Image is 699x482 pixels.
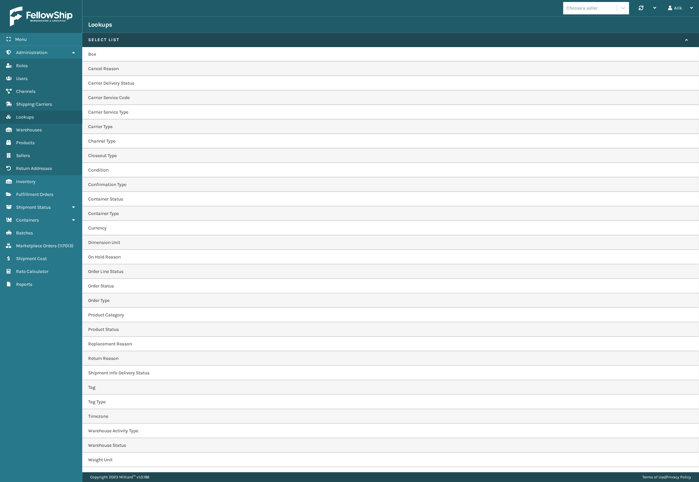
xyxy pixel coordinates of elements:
[16,179,36,184] span: Inventory
[82,308,699,322] td: Product Category
[82,409,699,424] td: Timezone
[82,322,699,337] td: Product Status
[16,166,52,171] span: Return Addresses
[82,62,699,76] td: Cancel Reason
[82,192,699,206] td: Container Status
[82,250,699,264] td: On Hold Reason
[16,217,39,223] span: Containers
[82,395,699,409] td: Tag Type
[82,120,699,134] td: Carrier Type
[642,475,665,479] a: Terms of Use
[666,475,691,479] a: Privacy Policy
[16,269,48,274] span: Rate Calculator
[16,101,52,107] span: Shipping Carriers
[82,206,699,221] td: Container Type
[82,264,699,279] td: Order Line Status
[16,230,33,236] span: Batches
[82,337,699,351] td: Replacement Reason
[16,204,51,210] span: Shipment Status
[15,37,27,42] span: Menu
[88,37,682,43] label: Select List
[82,134,699,148] td: Channel Type
[82,105,699,120] td: Carrier Service Type
[16,76,28,81] span: Users
[82,380,699,395] td: Tag
[82,91,699,105] td: Carrier Service Code
[16,63,28,68] span: Roles
[16,153,30,158] span: Sellers
[642,472,691,482] div: |
[58,243,73,249] span: ( 117013 )
[16,256,47,261] span: Shipment Cost
[82,148,699,163] td: Closeout Type
[10,7,72,26] img: logo
[82,279,699,293] td: Order Status
[82,366,699,380] td: Shipment Info Delivery Status
[16,281,32,287] span: Reports
[566,5,598,12] div: Choose a seller
[16,140,35,146] span: Products
[82,163,699,177] td: Condition
[90,472,149,482] p: Copyright 2023 Milliard™ v 1.0.186
[16,192,53,197] span: Fulfillment Orders
[82,424,699,438] td: Warehouse Activity Type
[82,293,699,308] td: Order Type
[16,50,47,55] span: Administration
[82,221,699,235] td: Currency
[82,438,699,453] td: Warehouse Status
[82,235,699,250] td: Dimension Unit
[82,453,699,467] td: Weight Unit
[82,177,699,192] td: Confirmation Type
[88,21,112,29] h2: Lookups
[82,47,699,62] td: Box
[16,89,36,94] span: Channels
[16,243,57,249] span: Marketplace Orders
[16,114,34,120] span: Lookups
[82,76,699,91] td: Carrier Delivery Status
[82,351,699,366] td: Return Reason
[16,127,42,133] span: Warehouses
